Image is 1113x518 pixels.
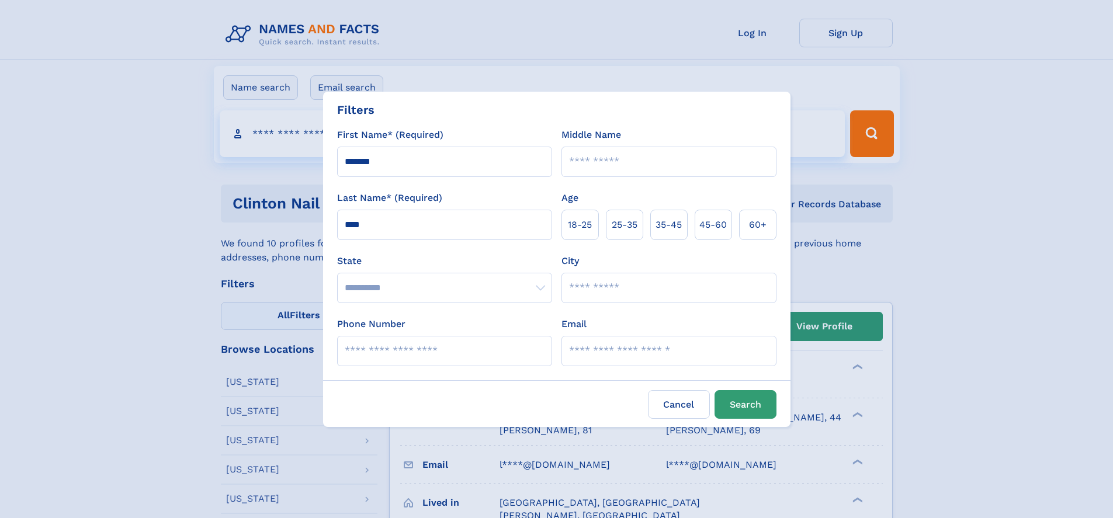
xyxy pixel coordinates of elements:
[561,191,578,205] label: Age
[561,128,621,142] label: Middle Name
[337,317,405,331] label: Phone Number
[715,390,776,419] button: Search
[561,317,587,331] label: Email
[561,254,579,268] label: City
[568,218,592,232] span: 18‑25
[337,254,552,268] label: State
[337,128,443,142] label: First Name* (Required)
[699,218,727,232] span: 45‑60
[612,218,637,232] span: 25‑35
[656,218,682,232] span: 35‑45
[749,218,767,232] span: 60+
[337,101,375,119] div: Filters
[337,191,442,205] label: Last Name* (Required)
[648,390,710,419] label: Cancel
